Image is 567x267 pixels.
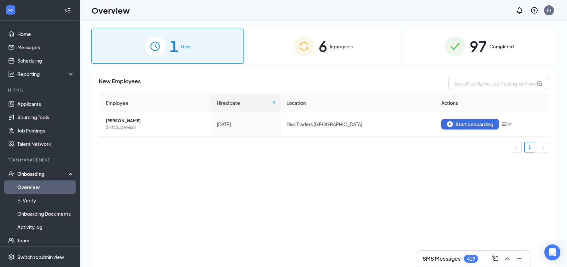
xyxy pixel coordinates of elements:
div: JH [547,7,551,13]
a: Job Postings [17,124,74,137]
th: Actions [436,94,548,112]
span: In progress [330,43,353,50]
div: Switch to admin view [17,254,64,260]
li: 1 [524,142,535,152]
a: Team [17,234,74,247]
span: New [181,43,190,50]
svg: WorkstreamLogo [7,7,14,13]
span: 97 [470,35,487,58]
a: Applicants [17,97,74,111]
svg: Notifications [516,6,524,14]
svg: Collapse [64,7,71,14]
a: Scheduling [17,54,74,67]
th: Location [281,94,436,112]
a: Talent Network [17,137,74,150]
a: Overview [17,180,74,194]
svg: Minimize [515,255,523,263]
span: Shift Supervisor [106,124,206,131]
div: [DATE] [217,121,276,128]
td: Disc Traders [GEOGRAPHIC_DATA] [281,112,436,136]
a: Messages [17,41,74,54]
span: Hired date [217,99,271,107]
span: 6 [319,35,327,58]
h1: Overview [91,5,130,16]
span: Completed [490,43,514,50]
a: Home [17,27,74,41]
span: left [514,145,518,149]
span: [PERSON_NAME] [106,118,206,124]
span: bars [502,122,507,127]
div: 419 [467,256,475,262]
div: Team Management [8,157,73,163]
li: Next Page [538,142,548,152]
button: left [511,142,522,152]
a: E-Verify [17,194,74,207]
svg: QuestionInfo [530,6,538,14]
span: 1 [170,35,178,58]
svg: ComposeMessage [491,255,499,263]
span: New Employees [99,77,141,90]
div: Reporting [17,71,75,77]
button: Minimize [514,253,525,264]
span: down [507,122,512,127]
input: Search by Name, Job Posting, or Process [448,77,548,90]
button: ComposeMessage [490,253,501,264]
div: Hiring [8,87,73,93]
button: right [538,142,548,152]
svg: ChevronUp [503,255,511,263]
th: Employee [99,94,211,112]
button: Start onboarding [441,119,499,130]
span: right [541,145,545,149]
li: Previous Page [511,142,522,152]
a: Activity log [17,220,74,234]
a: Sourcing Tools [17,111,74,124]
div: Onboarding [17,170,69,177]
svg: UserCheck [8,170,15,177]
svg: Analysis [8,71,15,77]
button: ChevronUp [502,253,513,264]
a: 1 [525,142,535,152]
svg: Settings [8,254,15,260]
div: Start onboarding [447,121,493,127]
h3: SMS Messages [423,255,461,262]
div: Open Intercom Messenger [544,244,560,260]
a: Onboarding Documents [17,207,74,220]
